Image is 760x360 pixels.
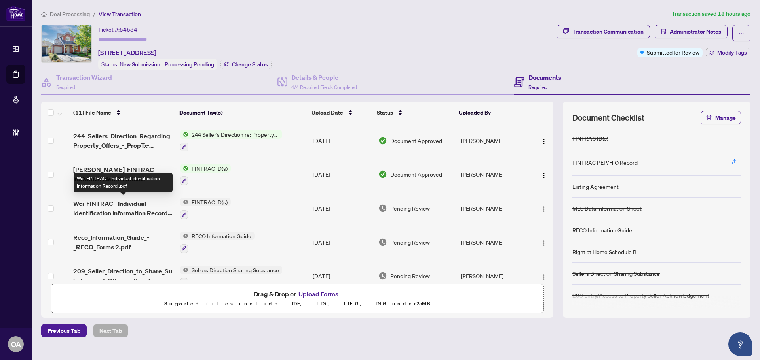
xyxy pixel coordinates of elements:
img: Document Status [378,204,387,213]
img: Status Icon [180,164,188,173]
button: Status IconSellers Direction Sharing Substance [180,266,282,287]
span: Submitted for Review [647,48,699,57]
td: [PERSON_NAME] [458,124,530,158]
li: / [93,9,95,19]
h4: Transaction Wizard [56,73,112,82]
img: IMG-X12425213_1.jpg [42,25,91,62]
div: FINTRAC PEP/HIO Record [572,158,638,167]
img: Logo [541,138,547,145]
td: [DATE] [310,191,375,225]
td: [DATE] [310,124,375,158]
td: [DATE] [310,259,375,293]
span: Pending Review [390,238,430,247]
span: Administrator Notes [670,25,721,38]
td: [PERSON_NAME] [458,259,530,293]
span: ellipsis [739,30,744,36]
td: [DATE] [310,158,375,192]
button: Modify Tags [706,48,750,57]
span: (11) File Name [73,108,111,117]
article: Transaction saved 18 hours ago [672,9,750,19]
button: Status Icon244 Seller’s Direction re: Property/Offers [180,130,282,151]
span: 4/4 Required Fields Completed [291,84,357,90]
span: Pending Review [390,271,430,280]
span: Wei-FINTRAC - Individual Identification Information Record .pdf [73,199,173,218]
img: Logo [541,206,547,212]
button: Logo [538,270,550,282]
h4: Documents [528,73,561,82]
img: Status Icon [180,198,188,206]
h4: Details & People [291,73,357,82]
span: Document Checklist [572,112,644,123]
span: View Transaction [99,11,141,18]
p: Supported files include .PDF, .JPG, .JPEG, .PNG under 25 MB [56,299,539,309]
button: Status IconFINTRAC ID(s) [180,198,231,219]
button: Manage [701,111,741,124]
span: [PERSON_NAME]-FINTRAC - Individual Identification Information Record .pdf [73,165,173,184]
img: Status Icon [180,232,188,240]
img: Logo [541,172,547,179]
span: RECO Information Guide [188,232,255,240]
span: Pending Review [390,204,430,213]
img: Document Status [378,238,387,247]
div: FINTRAC ID(s) [572,134,608,143]
span: Drag & Drop or [254,289,341,299]
button: Change Status [220,60,272,69]
button: Status IconFINTRAC ID(s) [180,164,231,185]
td: [PERSON_NAME] [458,191,530,225]
span: Upload Date [312,108,343,117]
div: Right at Home Schedule B [572,247,636,256]
button: Logo [538,134,550,147]
td: [DATE] [310,225,375,259]
td: [PERSON_NAME] [458,158,530,192]
button: Logo [538,202,550,215]
th: Document Tag(s) [176,102,309,124]
img: Status Icon [180,266,188,274]
div: Sellers Direction Sharing Substance [572,269,660,278]
span: 209_Seller_Direction_to_Share_Substance_of_Offers_-_PropTx-[PERSON_NAME].pdf [73,266,173,285]
button: Upload Forms [296,289,341,299]
button: Status IconRECO Information Guide [180,232,255,253]
span: FINTRAC ID(s) [188,198,231,206]
td: [PERSON_NAME] [458,225,530,259]
th: Status [374,102,456,124]
div: Ticket #: [98,25,137,34]
img: Document Status [378,170,387,179]
img: Logo [541,274,547,280]
span: Drag & Drop orUpload FormsSupported files include .PDF, .JPG, .JPEG, .PNG under25MB [51,284,543,313]
span: 244 Seller’s Direction re: Property/Offers [188,130,282,139]
button: Transaction Communication [557,25,650,38]
span: Sellers Direction Sharing Substance [188,266,282,274]
span: solution [661,29,667,34]
th: (11) File Name [70,102,176,124]
span: 54684 [120,26,137,33]
span: Deal Processing [50,11,90,18]
span: Required [56,84,75,90]
div: Listing Agreement [572,182,619,191]
img: Document Status [378,271,387,280]
button: Next Tab [93,324,128,337]
span: Manage [715,111,736,124]
span: [STREET_ADDRESS] [98,48,156,57]
span: home [41,11,47,17]
div: RECO Information Guide [572,226,632,234]
div: Transaction Communication [572,25,644,38]
span: Change Status [232,62,268,67]
span: Modify Tags [717,50,747,55]
div: 208 Entry/Access to Property Seller Acknowledgement [572,291,709,300]
img: Document Status [378,136,387,145]
img: logo [6,6,25,21]
span: New Submission - Processing Pending [120,61,214,68]
img: Status Icon [180,130,188,139]
span: Required [528,84,547,90]
button: Previous Tab [41,324,87,337]
button: Logo [538,236,550,249]
button: Administrator Notes [655,25,728,38]
div: MLS Data Information Sheet [572,204,642,213]
span: 244_Sellers_Direction_Regarding_Property_Offers_-_PropTx-[PERSON_NAME] 1.pdf [73,131,173,150]
span: Document Approved [390,136,442,145]
span: Previous Tab [47,324,80,337]
span: Reco_Information_Guide_-_RECO_Forms 2.pdf [73,233,173,252]
span: FINTRAC ID(s) [188,164,231,173]
span: OA [11,339,21,350]
div: Status: [98,59,217,70]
